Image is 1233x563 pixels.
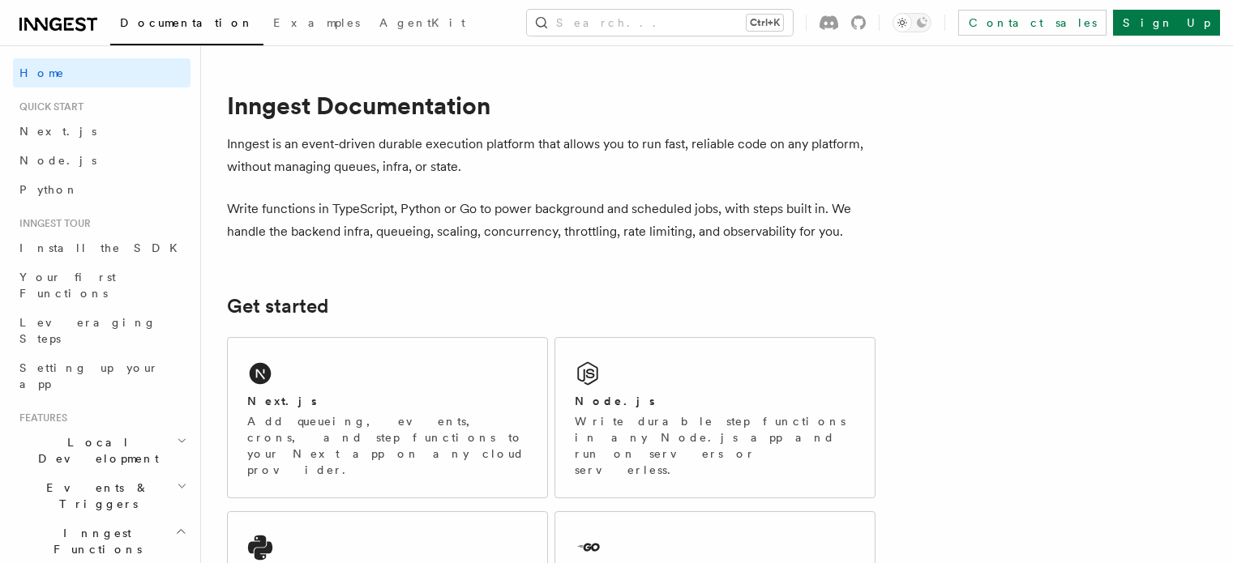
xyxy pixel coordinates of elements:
[13,100,83,113] span: Quick start
[13,58,191,87] a: Home
[247,393,317,409] h2: Next.js
[19,316,156,345] span: Leveraging Steps
[13,473,191,518] button: Events & Triggers
[575,393,655,409] h2: Node.js
[227,295,328,318] a: Get started
[13,146,191,175] a: Node.js
[13,308,191,353] a: Leveraging Steps
[554,337,876,498] a: Node.jsWrite durable step functions in any Node.js app and run on servers or serverless.
[13,412,67,424] span: Features
[19,241,187,254] span: Install the SDK
[13,233,191,262] a: Install the SDK
[13,117,191,146] a: Next.js
[13,262,191,308] a: Your first Functions
[379,16,465,29] span: AgentKit
[227,198,876,243] p: Write functions in TypeScript, Python or Go to power background and scheduled jobs, with steps bu...
[13,353,191,399] a: Setting up your app
[273,16,360,29] span: Examples
[247,413,528,478] p: Add queueing, events, crons, and step functions to your Next app on any cloud provider.
[227,337,548,498] a: Next.jsAdd queueing, events, crons, and step functions to your Next app on any cloud provider.
[747,15,783,31] kbd: Ctrl+K
[263,5,370,44] a: Examples
[13,434,177,467] span: Local Development
[370,5,475,44] a: AgentKit
[19,183,79,196] span: Python
[13,480,177,512] span: Events & Triggers
[958,10,1107,36] a: Contact sales
[227,133,876,178] p: Inngest is an event-driven durable execution platform that allows you to run fast, reliable code ...
[19,65,65,81] span: Home
[13,525,175,557] span: Inngest Functions
[575,413,855,478] p: Write durable step functions in any Node.js app and run on servers or serverless.
[893,13,931,32] button: Toggle dark mode
[110,5,263,45] a: Documentation
[13,217,91,230] span: Inngest tour
[19,154,96,167] span: Node.js
[13,428,191,473] button: Local Development
[19,271,116,300] span: Your first Functions
[19,125,96,138] span: Next.js
[13,175,191,204] a: Python
[227,91,876,120] h1: Inngest Documentation
[527,10,793,36] button: Search...Ctrl+K
[19,361,159,390] span: Setting up your app
[1113,10,1220,36] a: Sign Up
[120,16,254,29] span: Documentation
